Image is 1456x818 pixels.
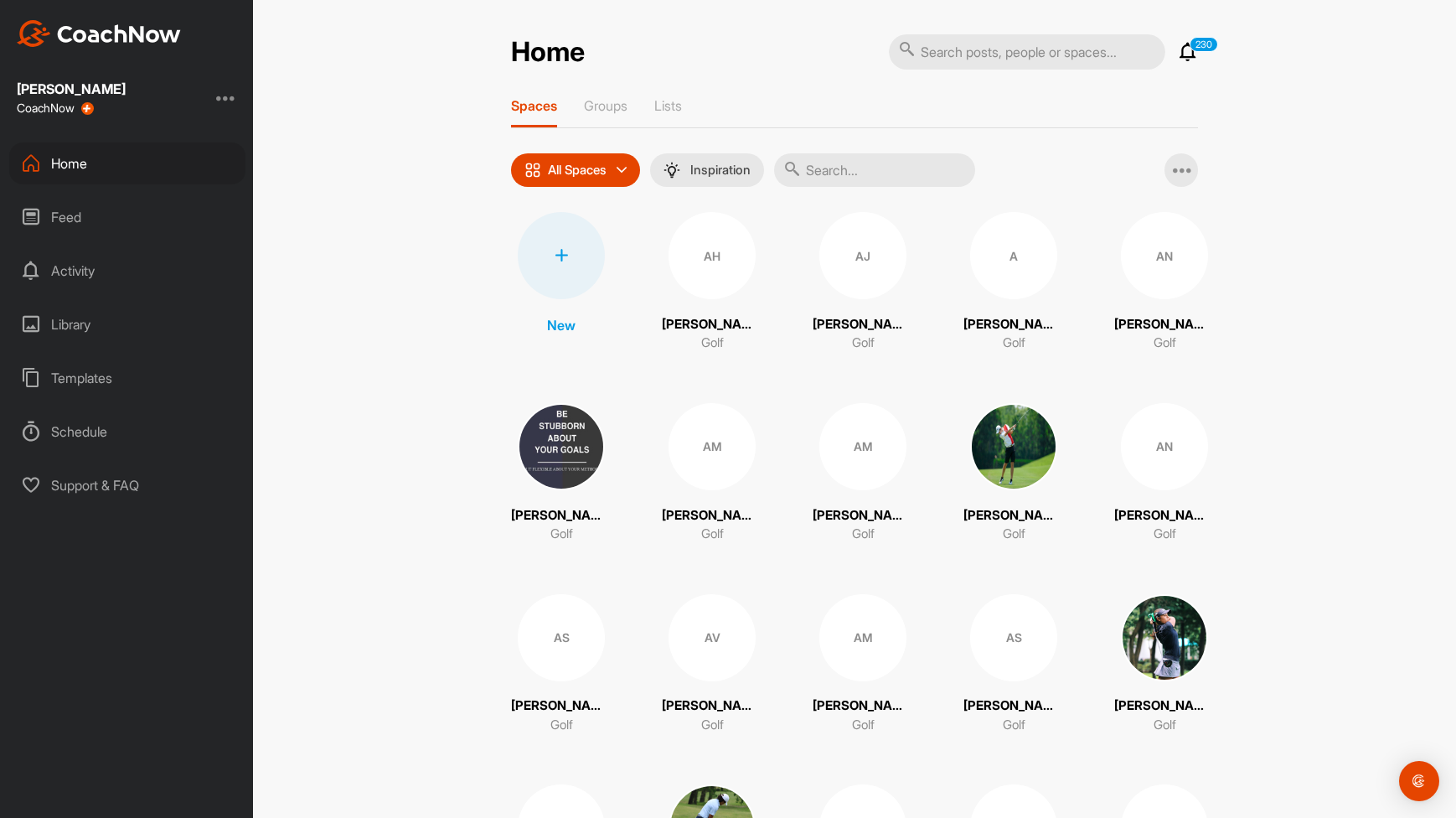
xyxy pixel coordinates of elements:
p: [PERSON_NAME] [662,696,762,716]
a: AN[PERSON_NAME]Golf [1114,212,1215,353]
p: Groups [584,97,627,114]
a: AJ[PERSON_NAME]Golf [813,212,913,353]
p: [PERSON_NAME] [1114,506,1215,525]
div: Feed [9,196,245,238]
div: AM [669,403,756,490]
p: [PERSON_NAME] [963,696,1064,716]
img: square_24dad1c434f4a172d8ab5a610cdd150f.jpg [970,403,1057,490]
div: AN [1121,212,1208,299]
p: [PERSON_NAME] [1114,315,1215,334]
p: [PERSON_NAME] [963,315,1064,334]
input: Search... [774,153,975,187]
div: Open Intercom Messenger [1399,761,1439,801]
div: [PERSON_NAME] [17,82,126,96]
p: Golf [1154,716,1176,735]
a: [PERSON_NAME]Golf [1114,594,1215,735]
a: [PERSON_NAME]Golf [511,403,612,544]
a: [PERSON_NAME]Golf [963,403,1064,544]
p: 230 [1190,37,1218,52]
p: Golf [1003,525,1025,544]
a: AM[PERSON_NAME]Golf [662,403,762,544]
div: Home [9,142,245,184]
div: Activity [9,250,245,292]
img: menuIcon [663,162,680,179]
img: square_90ca70d9d62dd92e3c638db67d6e86f8.jpg [518,403,605,490]
p: Golf [852,525,875,544]
div: Library [9,303,245,345]
div: Templates [9,357,245,399]
p: Golf [1154,525,1176,544]
a: AM[PERSON_NAME]Golf [813,403,913,544]
div: AM [819,403,906,490]
div: AS [518,594,605,681]
div: AJ [819,212,906,299]
img: square_03f75beab11b7d1fc70b6e773ab571e2.jpg [1121,594,1208,681]
p: [PERSON_NAME] [662,315,762,334]
p: Golf [701,334,724,353]
p: Golf [852,716,875,735]
div: A [970,212,1057,299]
p: New [547,315,576,335]
a: AN[PERSON_NAME]Golf [1114,403,1215,544]
input: Search posts, people or spaces... [889,34,1165,70]
a: A[PERSON_NAME]Golf [963,212,1064,353]
p: [PERSON_NAME] [813,506,913,525]
div: CoachNow [17,101,94,115]
p: [PERSON_NAME] [1114,696,1215,716]
div: Support & FAQ [9,464,245,506]
a: AH[PERSON_NAME]Golf [662,212,762,353]
div: AS [970,594,1057,681]
div: AM [819,594,906,681]
p: Golf [550,525,573,544]
p: Spaces [511,97,557,114]
p: [PERSON_NAME] [511,506,612,525]
p: [PERSON_NAME] [813,696,913,716]
p: Lists [654,97,682,114]
p: [PERSON_NAME] [813,315,913,334]
p: Inspiration [690,163,751,177]
img: CoachNow [17,20,181,47]
p: [PERSON_NAME] [662,506,762,525]
div: AH [669,212,756,299]
a: AS[PERSON_NAME]Golf [511,594,612,735]
a: AS[PERSON_NAME]Golf [963,594,1064,735]
p: Golf [1154,334,1176,353]
p: Golf [1003,716,1025,735]
p: Golf [1003,334,1025,353]
p: Golf [701,716,724,735]
p: [PERSON_NAME] [511,696,612,716]
p: Golf [550,716,573,735]
img: icon [524,162,541,179]
div: Schedule [9,411,245,453]
div: AN [1121,403,1208,490]
div: AV [669,594,756,681]
a: AV[PERSON_NAME]Golf [662,594,762,735]
a: AM[PERSON_NAME]Golf [813,594,913,735]
p: Golf [852,334,875,353]
p: All Spaces [548,163,607,177]
h2: Home [511,36,585,69]
p: Golf [701,525,724,544]
p: [PERSON_NAME] [963,506,1064,525]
